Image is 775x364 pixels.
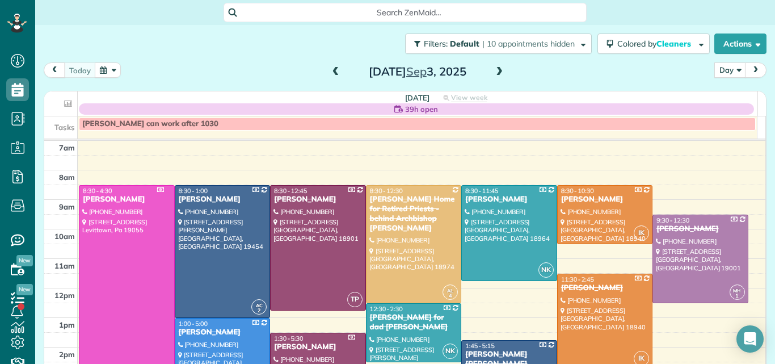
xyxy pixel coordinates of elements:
span: Filters: [424,39,448,49]
span: 8:30 - 4:30 [83,187,112,195]
span: View week [451,93,487,102]
span: 2pm [59,350,75,359]
span: AL [447,287,453,294]
span: Sep [406,64,427,78]
span: 8am [59,173,75,182]
span: 1pm [59,320,75,329]
span: 8:30 - 10:30 [561,187,594,195]
span: | 10 appointments hidden [482,39,575,49]
span: 7am [59,143,75,152]
div: [PERSON_NAME] for dad [PERSON_NAME] [369,313,458,332]
a: Filters: Default | 10 appointments hidden [399,34,592,54]
div: [PERSON_NAME] [465,195,554,204]
small: 2 [252,306,266,316]
span: [PERSON_NAME] can work after 1030 [82,119,218,128]
span: 8:30 - 1:00 [179,187,208,195]
button: Day [714,62,746,78]
span: MH [733,287,741,294]
span: 8:30 - 11:45 [465,187,498,195]
div: [PERSON_NAME] [178,328,267,337]
span: AC [256,302,263,308]
span: 1:30 - 5:30 [274,334,304,342]
span: [DATE] [405,93,429,102]
div: [PERSON_NAME] [273,195,363,204]
div: [PERSON_NAME] [178,195,267,204]
button: prev [44,62,65,78]
span: 9am [59,202,75,211]
span: 12:30 - 2:30 [370,305,403,313]
div: [PERSON_NAME] [561,195,650,204]
span: 1:45 - 5:15 [465,342,495,350]
span: IK [634,225,649,241]
div: [PERSON_NAME] Home for Retired Priests - behind Archbishop [PERSON_NAME] [369,195,458,233]
small: 4 [443,291,457,302]
span: New [16,284,33,295]
span: NK [538,262,554,278]
span: 9:30 - 12:30 [656,216,689,224]
div: [PERSON_NAME] [82,195,171,204]
span: NK [443,344,458,359]
div: [PERSON_NAME] [656,224,745,234]
span: Default [450,39,480,49]
span: New [16,255,33,266]
span: 11am [54,261,75,270]
div: [PERSON_NAME] [273,342,363,352]
button: next [745,62,766,78]
button: Actions [714,34,766,54]
button: Colored byCleaners [597,34,710,54]
div: [PERSON_NAME] [561,283,650,293]
span: 11:30 - 2:45 [561,275,594,283]
span: 8:30 - 12:45 [274,187,307,195]
h2: [DATE] 3, 2025 [347,65,488,78]
button: today [64,62,96,78]
span: 1:00 - 5:00 [179,320,208,328]
span: 12pm [54,291,75,300]
span: Colored by [617,39,695,49]
div: Open Intercom Messenger [736,325,764,353]
span: 39h open [405,103,438,115]
span: 10am [54,232,75,241]
span: TP [347,292,363,307]
button: Filters: Default | 10 appointments hidden [405,34,592,54]
span: Cleaners [656,39,693,49]
span: 8:30 - 12:30 [370,187,403,195]
small: 1 [730,291,744,302]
